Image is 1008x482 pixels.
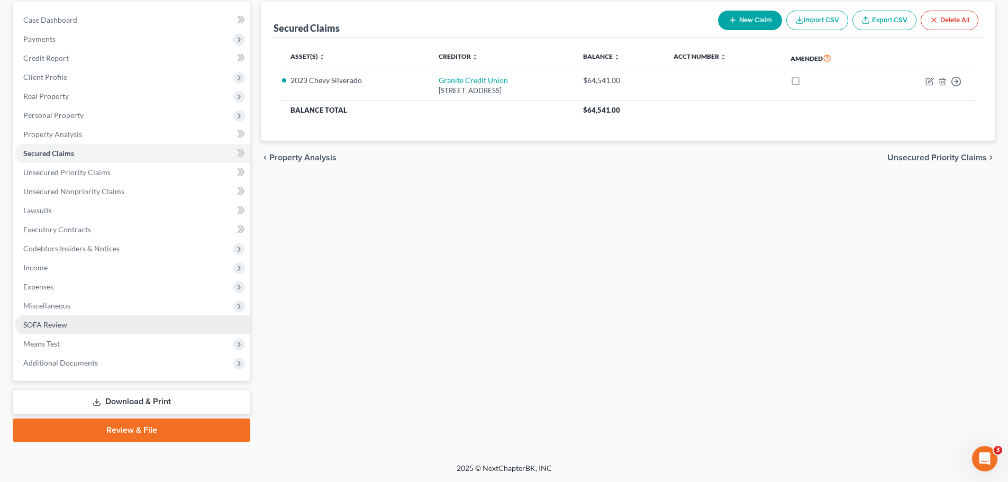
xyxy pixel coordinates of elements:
[23,53,69,62] span: Credit Report
[319,54,325,60] i: unfold_more
[290,52,325,60] a: Asset(s) unfold_more
[439,52,478,60] a: Creditor unfold_more
[23,263,48,272] span: Income
[23,301,70,310] span: Miscellaneous
[15,163,250,182] a: Unsecured Priority Claims
[290,75,422,86] li: 2023 Chevy Silverado
[23,34,56,43] span: Payments
[782,46,879,70] th: Amended
[23,282,53,291] span: Expenses
[23,149,74,158] span: Secured Claims
[583,75,657,86] div: $64,541.00
[23,111,84,120] span: Personal Property
[13,419,250,442] a: Review & File
[15,125,250,144] a: Property Analysis
[23,15,77,24] span: Case Dashboard
[887,153,987,162] span: Unsecured Priority Claims
[15,144,250,163] a: Secured Claims
[614,54,620,60] i: unfold_more
[887,153,995,162] button: Unsecured Priority Claims chevron_right
[23,358,98,367] span: Additional Documents
[23,92,69,101] span: Real Property
[583,52,620,60] a: Balance unfold_more
[13,389,250,414] a: Download & Print
[23,244,120,253] span: Codebtors Insiders & Notices
[282,101,575,120] th: Balance Total
[23,187,124,196] span: Unsecured Nonpriority Claims
[674,52,727,60] a: Acct Number unfold_more
[972,446,997,471] iframe: Intercom live chat
[439,76,508,85] a: Granite Credit Union
[15,315,250,334] a: SOFA Review
[23,339,60,348] span: Means Test
[274,22,340,34] div: Secured Claims
[15,49,250,68] a: Credit Report
[269,153,337,162] span: Property Analysis
[261,153,269,162] i: chevron_left
[23,130,82,139] span: Property Analysis
[261,153,337,162] button: chevron_left Property Analysis
[15,11,250,30] a: Case Dashboard
[720,54,727,60] i: unfold_more
[987,153,995,162] i: chevron_right
[994,446,1002,454] span: 3
[15,201,250,220] a: Lawsuits
[23,206,52,215] span: Lawsuits
[23,72,67,81] span: Client Profile
[15,220,250,239] a: Executory Contracts
[23,225,91,234] span: Executory Contracts
[921,11,978,30] button: Delete All
[439,86,566,96] div: [STREET_ADDRESS]
[472,54,478,60] i: unfold_more
[786,11,848,30] button: Import CSV
[23,168,111,177] span: Unsecured Priority Claims
[23,320,67,329] span: SOFA Review
[852,11,916,30] a: Export CSV
[15,182,250,201] a: Unsecured Nonpriority Claims
[718,11,782,30] button: New Claim
[583,106,620,114] span: $64,541.00
[203,463,806,482] div: 2025 © NextChapterBK, INC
